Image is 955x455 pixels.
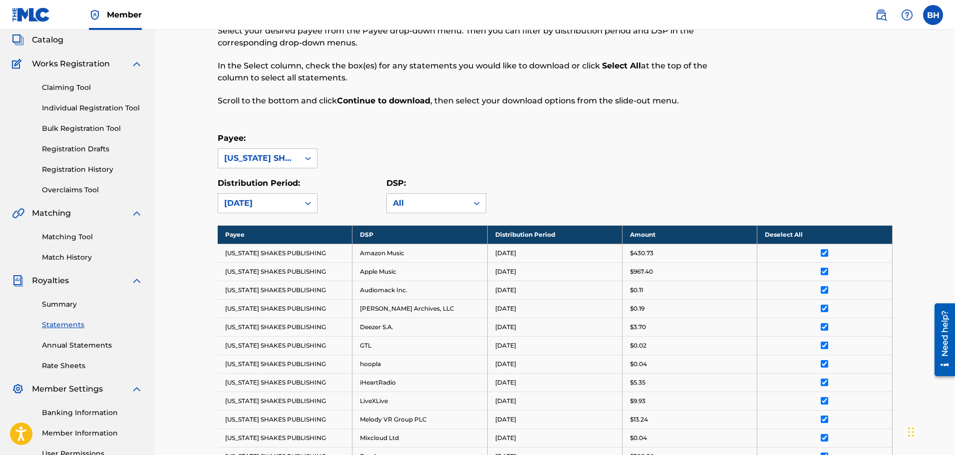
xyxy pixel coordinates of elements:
[905,407,955,455] iframe: Chat Widget
[923,5,943,25] div: User Menu
[630,360,647,369] p: $0.04
[630,323,646,332] p: $3.70
[352,244,487,262] td: Amazon Music
[218,178,300,188] label: Distribution Period:
[352,318,487,336] td: Deezer S.A.
[630,267,653,276] p: $967.40
[630,378,645,387] p: $5.35
[42,232,143,242] a: Matching Tool
[630,286,643,295] p: $0.11
[393,197,462,209] div: All
[875,9,887,21] img: search
[32,383,103,395] span: Member Settings
[218,25,737,49] p: Select your desired payee from the Payee drop-down menu. Then you can filter by distribution peri...
[42,408,143,418] a: Banking Information
[42,320,143,330] a: Statements
[218,392,352,410] td: [US_STATE] SHAKES PUBLISHING
[42,123,143,134] a: Bulk Registration Tool
[218,262,352,281] td: [US_STATE] SHAKES PUBLISHING
[487,225,622,244] th: Distribution Period
[218,336,352,355] td: [US_STATE] SHAKES PUBLISHING
[352,281,487,299] td: Audiomack Inc.
[908,417,914,447] div: Drag
[42,340,143,351] a: Annual Statements
[12,383,24,395] img: Member Settings
[131,58,143,70] img: expand
[352,225,487,244] th: DSP
[218,373,352,392] td: [US_STATE] SHAKES PUBLISHING
[42,144,143,154] a: Registration Drafts
[901,9,913,21] img: help
[42,185,143,195] a: Overclaims Tool
[871,5,891,25] a: Public Search
[218,355,352,373] td: [US_STATE] SHAKES PUBLISHING
[622,225,757,244] th: Amount
[42,82,143,93] a: Claiming Tool
[352,410,487,429] td: Melody VR Group PLC
[131,383,143,395] img: expand
[224,152,293,164] div: [US_STATE] SHAKES PUBLISHING
[42,361,143,371] a: Rate Sheets
[218,410,352,429] td: [US_STATE] SHAKES PUBLISHING
[12,34,24,46] img: Catalog
[218,318,352,336] td: [US_STATE] SHAKES PUBLISHING
[630,249,653,258] p: $430.73
[487,355,622,373] td: [DATE]
[897,5,917,25] div: Help
[12,7,50,22] img: MLC Logo
[42,164,143,175] a: Registration History
[386,178,406,188] label: DSP:
[487,336,622,355] td: [DATE]
[12,34,63,46] a: CatalogCatalog
[352,429,487,447] td: Mixcloud Ltd
[352,336,487,355] td: GTL
[602,61,641,70] strong: Select All
[352,299,487,318] td: [PERSON_NAME] Archives, LLC
[218,281,352,299] td: [US_STATE] SHAKES PUBLISHING
[32,275,69,287] span: Royalties
[352,355,487,373] td: hoopla
[487,410,622,429] td: [DATE]
[218,429,352,447] td: [US_STATE] SHAKES PUBLISHING
[487,429,622,447] td: [DATE]
[337,96,430,105] strong: Continue to download
[630,397,645,406] p: $9.93
[487,373,622,392] td: [DATE]
[218,299,352,318] td: [US_STATE] SHAKES PUBLISHING
[487,318,622,336] td: [DATE]
[107,9,142,20] span: Member
[32,58,110,70] span: Works Registration
[131,207,143,219] img: expand
[927,299,955,380] iframe: Resource Center
[89,9,101,21] img: Top Rightsholder
[487,244,622,262] td: [DATE]
[131,275,143,287] img: expand
[12,58,25,70] img: Works Registration
[218,95,737,107] p: Scroll to the bottom and click , then select your download options from the slide-out menu.
[42,428,143,439] a: Member Information
[218,60,737,84] p: In the Select column, check the box(es) for any statements you would like to download or click at...
[487,262,622,281] td: [DATE]
[42,252,143,263] a: Match History
[224,197,293,209] div: [DATE]
[32,34,63,46] span: Catalog
[630,415,648,424] p: $13.24
[218,133,246,143] label: Payee:
[487,392,622,410] td: [DATE]
[630,304,644,313] p: $0.19
[352,392,487,410] td: LiveXLive
[12,275,24,287] img: Royalties
[487,299,622,318] td: [DATE]
[487,281,622,299] td: [DATE]
[218,225,352,244] th: Payee
[32,207,71,219] span: Matching
[352,262,487,281] td: Apple Music
[218,244,352,262] td: [US_STATE] SHAKES PUBLISHING
[630,434,647,443] p: $0.04
[352,373,487,392] td: iHeartRadio
[42,103,143,113] a: Individual Registration Tool
[757,225,892,244] th: Deselect All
